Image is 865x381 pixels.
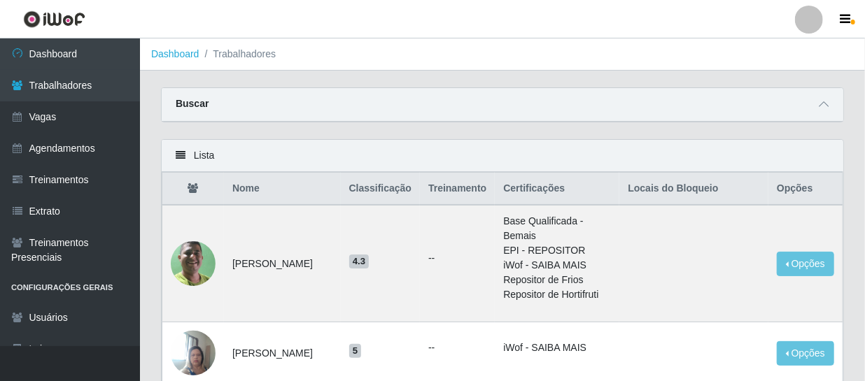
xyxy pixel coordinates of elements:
[503,258,611,273] li: iWof - SAIBA MAIS
[151,48,199,59] a: Dashboard
[503,214,611,243] li: Base Qualificada - Bemais
[140,38,865,71] nav: breadcrumb
[224,173,341,206] th: Nome
[777,341,834,366] button: Opções
[162,140,843,172] div: Lista
[428,251,486,266] ul: --
[503,287,611,302] li: Repositor de Hortifruti
[428,340,486,355] ul: --
[619,173,768,206] th: Locais do Bloqueio
[349,254,370,268] span: 4.3
[341,173,421,206] th: Classificação
[768,173,843,206] th: Opções
[495,173,619,206] th: Certificações
[171,214,216,313] img: 1722973845871.jpeg
[199,47,276,62] li: Trabalhadores
[176,98,209,109] strong: Buscar
[420,173,495,206] th: Treinamento
[224,205,341,322] td: [PERSON_NAME]
[503,243,611,258] li: EPI - REPOSITOR
[349,344,362,358] span: 5
[503,340,611,355] li: iWof - SAIBA MAIS
[23,10,85,28] img: CoreUI Logo
[777,252,834,276] button: Opções
[503,273,611,287] li: Repositor de Frios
